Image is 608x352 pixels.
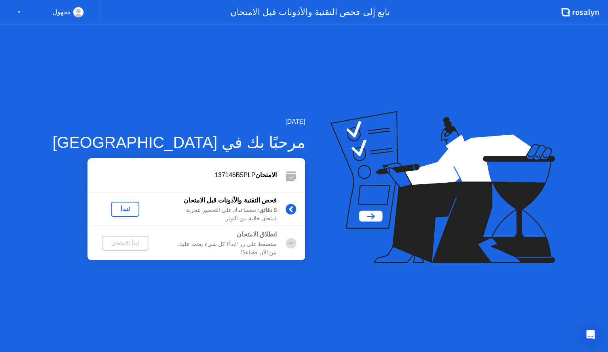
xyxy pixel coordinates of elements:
[163,240,277,257] div: ستضغط على زر 'ابدأ'! كل شيء يعتمد عليك من الآن فصاعدًا
[53,117,306,127] div: [DATE]
[163,206,277,223] div: : سنساعدك على التحضير لتجربة امتحان خالية من التوتر
[102,236,148,251] button: ابدأ الامتحان
[111,202,139,217] button: لنبدأ
[581,325,600,344] div: Open Intercom Messenger
[114,206,136,212] div: لنبدأ
[87,170,277,180] div: 137146B5PLP
[53,131,306,154] div: مرحبًا بك في [GEOGRAPHIC_DATA]
[53,7,71,17] div: مجهول
[17,7,21,17] div: ▼
[259,207,277,213] b: 5 دقائق
[237,231,277,238] b: انطلاق الامتحان
[255,172,277,178] b: الامتحان
[105,240,145,246] div: ابدأ الامتحان
[184,197,277,204] b: فحص التقنية والأذونات قبل الامتحان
